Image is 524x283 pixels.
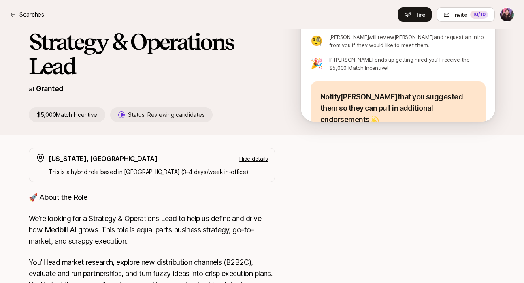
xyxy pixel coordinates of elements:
p: [PERSON_NAME] will review [PERSON_NAME] and request an intro from you if they would like to meet ... [329,33,486,49]
a: Granted [36,84,63,93]
button: Tiffany Lai [500,7,514,22]
button: Hire [398,7,432,22]
p: Status: [128,110,204,120]
p: at [29,84,34,94]
p: We’re looking for a Strategy & Operations Lead to help us define and drive how Medbill AI grows. ... [29,213,275,247]
p: If [PERSON_NAME] ends up getting hired you'll receive the $5,000 Match Incentive! [329,56,486,72]
div: 10 /10 [470,11,488,19]
span: Invite [453,11,467,19]
button: Invite10/10 [437,7,495,22]
span: Hire [414,11,425,19]
img: Tiffany Lai [500,8,514,21]
p: Notify [PERSON_NAME] that you suggested them so they can pull in additional endorsements 💫 [320,91,476,125]
span: Reviewing candidates [147,111,204,118]
p: Hide details [239,154,268,163]
p: $5,000 Match Incentive [29,107,105,122]
p: 🧐 [311,36,323,46]
p: 🚀 About the Role [29,192,275,203]
p: 🎉 [311,59,323,69]
p: [US_STATE], [GEOGRAPHIC_DATA] [49,153,158,164]
p: Searches [19,10,44,19]
p: This is a hybrid role based in [GEOGRAPHIC_DATA] (3–4 days/week in-office). [49,167,268,177]
h1: Strategy & Operations Lead [29,30,275,78]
